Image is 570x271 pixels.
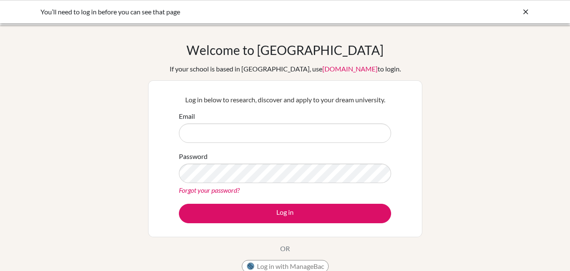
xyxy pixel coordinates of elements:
[322,65,378,73] a: [DOMAIN_NAME]
[179,111,195,121] label: Email
[170,64,401,74] div: If your school is based in [GEOGRAPHIC_DATA], use to login.
[179,151,208,162] label: Password
[179,204,391,223] button: Log in
[179,186,240,194] a: Forgot your password?
[41,7,403,17] div: You’ll need to log in before you can see that page
[179,95,391,105] p: Log in below to research, discover and apply to your dream university.
[280,244,290,254] p: OR
[186,42,384,57] h1: Welcome to [GEOGRAPHIC_DATA]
